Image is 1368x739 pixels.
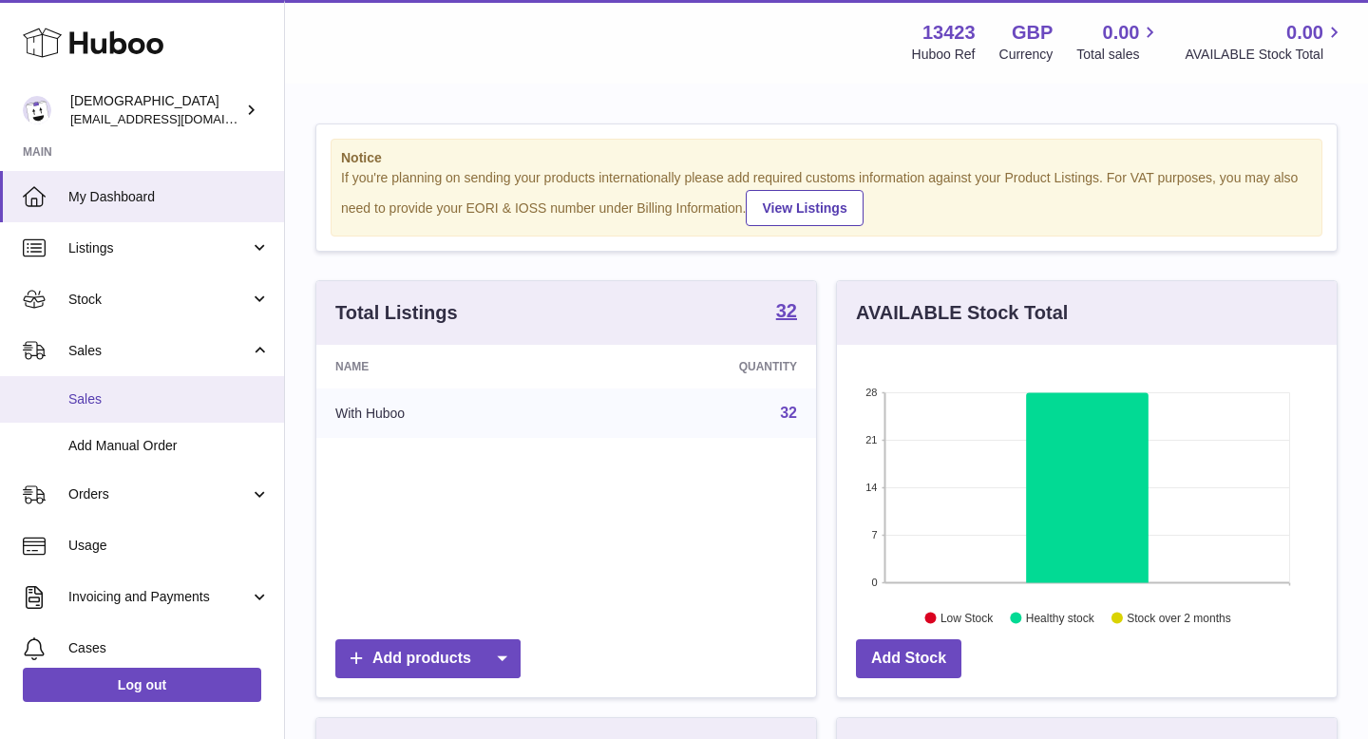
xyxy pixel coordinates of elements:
[1012,20,1053,46] strong: GBP
[999,46,1054,64] div: Currency
[23,96,51,124] img: olgazyuz@outlook.com
[68,437,270,455] span: Add Manual Order
[856,300,1068,326] h3: AVAILABLE Stock Total
[341,169,1312,226] div: If you're planning on sending your products internationally please add required customs informati...
[68,342,250,360] span: Sales
[1103,20,1140,46] span: 0.00
[316,345,579,388] th: Name
[912,46,976,64] div: Huboo Ref
[1026,611,1095,624] text: Healthy stock
[68,537,270,555] span: Usage
[865,434,877,445] text: 21
[856,639,961,678] a: Add Stock
[70,92,241,128] div: [DEMOGRAPHIC_DATA]
[940,611,994,624] text: Low Stock
[23,668,261,702] a: Log out
[776,301,797,320] strong: 32
[865,387,877,398] text: 28
[1185,46,1345,64] span: AVAILABLE Stock Total
[871,577,877,588] text: 0
[871,529,877,540] text: 7
[68,239,250,257] span: Listings
[776,301,797,324] a: 32
[579,345,816,388] th: Quantity
[865,482,877,493] text: 14
[1286,20,1323,46] span: 0.00
[922,20,976,46] strong: 13423
[316,388,579,438] td: With Huboo
[68,188,270,206] span: My Dashboard
[68,291,250,309] span: Stock
[68,639,270,657] span: Cases
[1185,20,1345,64] a: 0.00 AVAILABLE Stock Total
[1076,20,1161,64] a: 0.00 Total sales
[335,639,521,678] a: Add products
[68,390,270,408] span: Sales
[780,405,797,421] a: 32
[68,588,250,606] span: Invoicing and Payments
[68,485,250,503] span: Orders
[746,190,863,226] a: View Listings
[341,149,1312,167] strong: Notice
[1076,46,1161,64] span: Total sales
[1127,611,1230,624] text: Stock over 2 months
[70,111,279,126] span: [EMAIL_ADDRESS][DOMAIN_NAME]
[335,300,458,326] h3: Total Listings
